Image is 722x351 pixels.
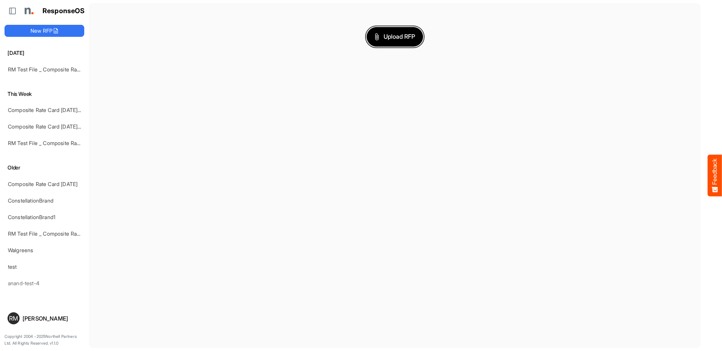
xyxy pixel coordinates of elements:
[8,214,55,220] a: ConstellationBrand1
[9,315,18,321] span: RM
[42,7,85,15] h1: ResponseOS
[8,230,113,237] a: RM Test File _ Composite Rate Card [DATE]
[8,140,113,146] a: RM Test File _ Composite Rate Card [DATE]
[375,32,415,42] span: Upload RFP
[8,66,113,73] a: RM Test File _ Composite Rate Card [DATE]
[367,27,423,47] button: Upload RFP
[5,163,84,172] h6: Older
[8,263,17,270] a: test
[708,155,722,197] button: Feedback
[8,123,97,130] a: Composite Rate Card [DATE]_smaller
[5,25,84,37] button: New RFP
[8,181,77,187] a: Composite Rate Card [DATE]
[21,3,36,18] img: Northell
[8,247,33,253] a: Walgreens
[5,333,84,346] p: Copyright 2004 - 2025 Northell Partners Ltd. All Rights Reserved. v 1.1.0
[23,316,81,321] div: [PERSON_NAME]
[5,90,84,98] h6: This Week
[8,197,53,204] a: ConstellationBrand
[8,107,97,113] a: Composite Rate Card [DATE]_smaller
[5,49,84,57] h6: [DATE]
